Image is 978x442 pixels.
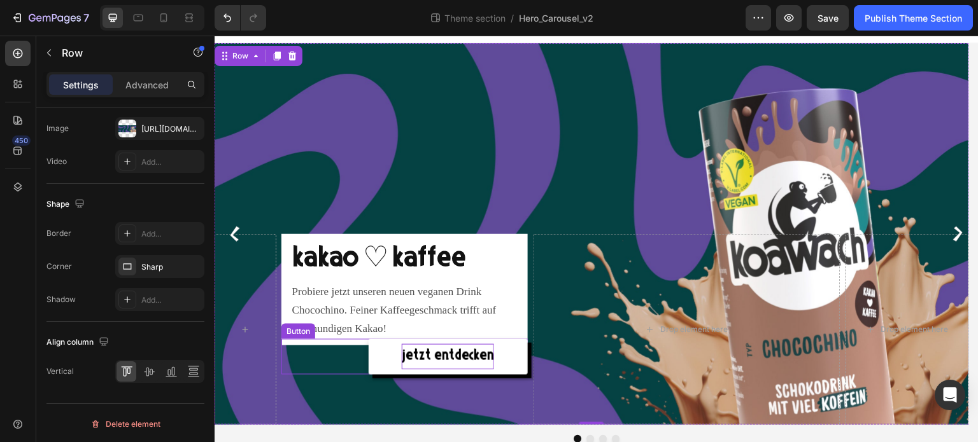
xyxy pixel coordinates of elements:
div: Drop element here [667,289,734,299]
div: Add... [141,228,201,240]
span: Theme section [442,11,508,25]
button: Dot [385,399,392,407]
button: Carousel Next Arrow [733,188,754,209]
div: Shadow [46,294,76,305]
div: 450 [12,135,31,146]
button: Save [807,5,849,31]
button: Delete element [46,414,204,434]
div: Shape [46,196,87,213]
div: Align column [46,334,111,351]
p: 7 [83,10,89,25]
p: Advanced [125,78,169,92]
span: / [511,11,514,25]
button: 7 [5,5,95,31]
button: Dot [397,399,405,407]
div: Border [46,228,71,239]
span: Save [818,13,839,24]
div: Delete element [90,417,160,432]
div: Video [46,156,67,167]
button: Dot [359,399,367,407]
div: Image [46,123,69,134]
span: Hero_Carousel_v2 [519,11,593,25]
button: Dot [372,399,379,407]
div: Row [15,15,36,26]
p: Row [62,45,170,60]
div: [URL][DOMAIN_NAME] [141,123,201,135]
div: Add... [141,294,201,306]
div: Publish Theme Section [865,11,962,25]
button: Publish Theme Section [854,5,973,31]
iframe: Design area [215,36,978,442]
div: Vertical [46,366,74,377]
p: Settings [63,78,99,92]
div: Add... [141,156,201,168]
div: Open Intercom Messenger [935,380,965,410]
div: Sharp [141,261,201,273]
div: Undo/Redo [215,5,266,31]
div: Corner [46,261,72,272]
div: Drop element here [446,289,513,299]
